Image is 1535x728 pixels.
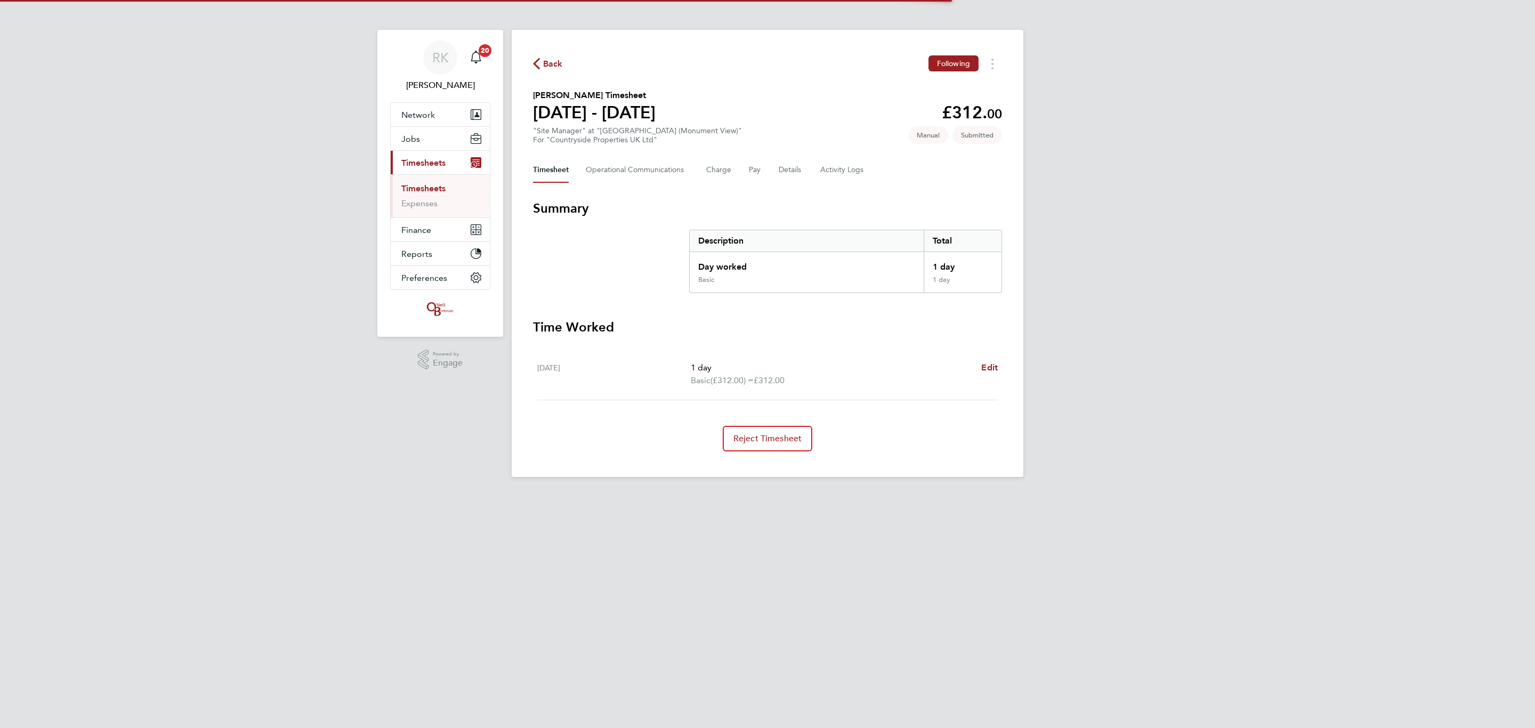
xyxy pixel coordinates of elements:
[533,200,1002,217] h3: Summary
[433,350,463,359] span: Powered by
[928,55,979,71] button: Following
[952,126,1002,144] span: This timesheet is Submitted.
[533,135,742,144] div: For "Countryside Properties UK Ltd"
[710,375,754,385] span: (£312.00) =
[754,375,785,385] span: £312.00
[691,361,973,374] p: 1 day
[987,106,1002,122] span: 00
[401,134,420,144] span: Jobs
[691,374,710,387] span: Basic
[723,426,813,451] button: Reject Timesheet
[533,126,742,144] div: "Site Manager" at "[GEOGRAPHIC_DATA] (Monument View)"
[981,361,998,374] a: Edit
[391,242,490,265] button: Reports
[706,157,732,183] button: Charge
[401,249,432,259] span: Reports
[390,41,490,92] a: RK[PERSON_NAME]
[391,174,490,217] div: Timesheets
[924,276,1001,293] div: 1 day
[432,51,449,64] span: RK
[820,157,865,183] button: Activity Logs
[533,157,569,183] button: Timesheet
[981,362,998,373] span: Edit
[983,55,1002,72] button: Timesheets Menu
[391,151,490,174] button: Timesheets
[924,252,1001,276] div: 1 day
[418,350,463,370] a: Powered byEngage
[401,198,438,208] a: Expenses
[689,230,1002,293] div: Summary
[533,200,1002,451] section: Timesheet
[479,44,491,57] span: 20
[533,57,563,70] button: Back
[377,30,503,337] nav: Main navigation
[690,252,924,276] div: Day worked
[391,103,490,126] button: Network
[533,102,656,123] h1: [DATE] - [DATE]
[401,273,447,283] span: Preferences
[690,230,924,252] div: Description
[908,126,948,144] span: This timesheet was manually created.
[543,58,563,70] span: Back
[942,102,1002,123] app-decimal: £312.
[533,319,1002,336] h3: Time Worked
[401,158,446,168] span: Timesheets
[425,301,456,318] img: oneillandbrennan-logo-retina.png
[401,225,431,235] span: Finance
[390,79,490,92] span: Reece Kershaw
[924,230,1001,252] div: Total
[390,301,490,318] a: Go to home page
[937,59,970,68] span: Following
[537,361,691,387] div: [DATE]
[465,41,487,75] a: 20
[533,89,656,102] h2: [PERSON_NAME] Timesheet
[401,110,435,120] span: Network
[391,127,490,150] button: Jobs
[698,276,714,284] div: Basic
[401,183,446,193] a: Timesheets
[586,157,689,183] button: Operational Communications
[779,157,803,183] button: Details
[391,218,490,241] button: Finance
[749,157,762,183] button: Pay
[433,359,463,368] span: Engage
[391,266,490,289] button: Preferences
[733,433,802,444] span: Reject Timesheet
